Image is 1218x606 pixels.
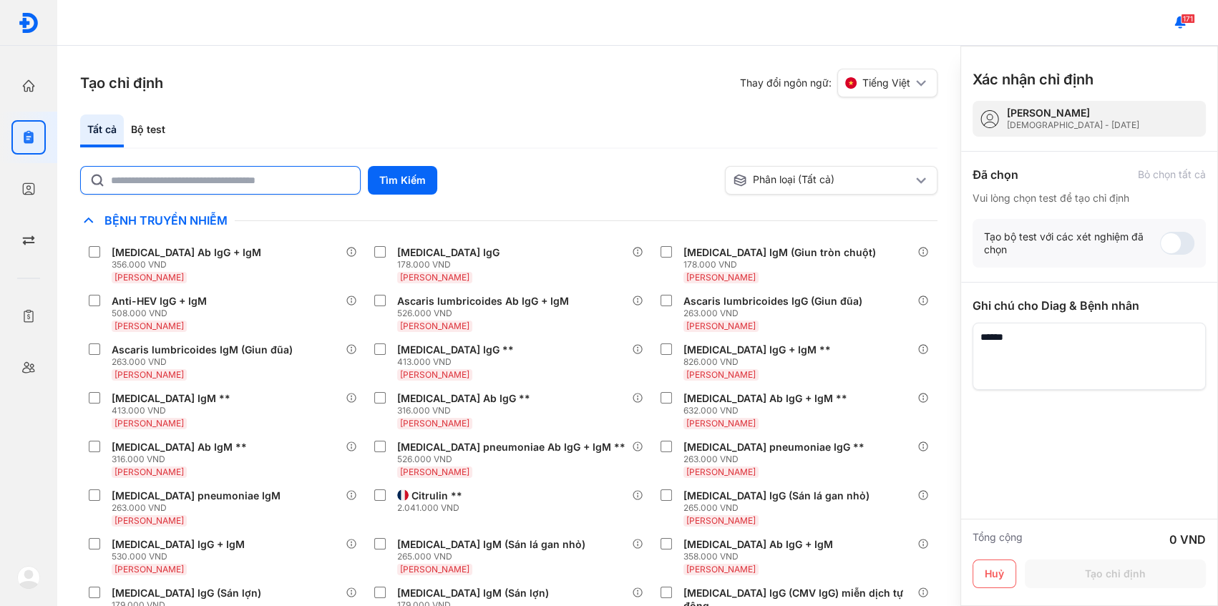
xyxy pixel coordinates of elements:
[397,502,468,514] div: 2.041.000 VND
[683,356,837,368] div: 826.000 VND
[683,489,869,502] div: [MEDICAL_DATA] IgG (Sán lá gan nhỏ)
[973,559,1016,588] button: Huỷ
[973,166,1018,183] div: Đã chọn
[115,418,184,429] span: [PERSON_NAME]
[112,343,293,356] div: Ascaris lumbricoides IgM (Giun đũa)
[400,272,469,283] span: [PERSON_NAME]
[112,441,247,454] div: [MEDICAL_DATA] Ab IgM **
[400,369,469,380] span: [PERSON_NAME]
[1138,168,1206,181] div: Bỏ chọn tất cả
[683,502,875,514] div: 265.000 VND
[973,297,1206,314] div: Ghi chú cho Diag & Bệnh nhân
[112,246,261,259] div: [MEDICAL_DATA] Ab IgG + IgM
[397,454,631,465] div: 526.000 VND
[1169,531,1206,548] div: 0 VND
[686,418,756,429] span: [PERSON_NAME]
[80,114,124,147] div: Tất cả
[740,69,937,97] div: Thay đổi ngôn ngữ:
[397,441,625,454] div: [MEDICAL_DATA] pneumoniae Ab IgG + IgM **
[397,538,585,551] div: [MEDICAL_DATA] IgM (Sán lá gan nhỏ)
[397,356,520,368] div: 413.000 VND
[1007,107,1139,119] div: [PERSON_NAME]
[112,454,253,465] div: 316.000 VND
[112,356,298,368] div: 263.000 VND
[97,213,235,228] span: Bệnh Truyền Nhiễm
[686,515,756,526] span: [PERSON_NAME]
[112,259,267,270] div: 356.000 VND
[397,259,505,270] div: 178.000 VND
[115,272,184,283] span: [PERSON_NAME]
[683,343,831,356] div: [MEDICAL_DATA] IgG + IgM **
[400,564,469,575] span: [PERSON_NAME]
[683,308,868,319] div: 263.000 VND
[683,295,862,308] div: Ascaris lumbricoides IgG (Giun đũa)
[112,587,261,600] div: [MEDICAL_DATA] IgG (Sán lợn)
[397,295,569,308] div: Ascaris lumbricoides Ab IgG + IgM
[115,321,184,331] span: [PERSON_NAME]
[984,230,1160,256] div: Tạo bộ test với các xét nghiệm đã chọn
[124,114,172,147] div: Bộ test
[17,566,40,589] img: logo
[397,551,591,562] div: 265.000 VND
[112,538,245,551] div: [MEDICAL_DATA] IgG + IgM
[397,405,536,416] div: 316.000 VND
[683,405,853,416] div: 632.000 VND
[683,551,839,562] div: 358.000 VND
[112,295,207,308] div: Anti-HEV IgG + IgM
[112,502,286,514] div: 263.000 VND
[686,466,756,477] span: [PERSON_NAME]
[973,69,1093,89] h3: Xác nhận chỉ định
[683,392,847,405] div: [MEDICAL_DATA] Ab IgG + IgM **
[115,466,184,477] span: [PERSON_NAME]
[411,489,462,502] div: Citrulin **
[973,192,1206,205] div: Vui lòng chọn test để tạo chỉ định
[973,531,1023,548] div: Tổng cộng
[397,392,530,405] div: [MEDICAL_DATA] Ab IgG **
[397,343,514,356] div: [MEDICAL_DATA] IgG **
[683,441,864,454] div: [MEDICAL_DATA] pneumoniae IgG **
[683,246,876,259] div: [MEDICAL_DATA] IgM (Giun tròn chuột)
[112,551,250,562] div: 530.000 VND
[115,369,184,380] span: [PERSON_NAME]
[397,246,500,259] div: [MEDICAL_DATA] IgG
[112,405,236,416] div: 413.000 VND
[112,489,281,502] div: [MEDICAL_DATA] pneumoniae IgM
[112,392,230,405] div: [MEDICAL_DATA] IgM **
[115,515,184,526] span: [PERSON_NAME]
[397,308,575,319] div: 526.000 VND
[400,466,469,477] span: [PERSON_NAME]
[1181,14,1195,24] span: 171
[862,77,910,89] span: Tiếng Việt
[686,564,756,575] span: [PERSON_NAME]
[683,538,833,551] div: [MEDICAL_DATA] Ab IgG + IgM
[686,321,756,331] span: [PERSON_NAME]
[115,564,184,575] span: [PERSON_NAME]
[368,166,437,195] button: Tìm Kiếm
[683,454,870,465] div: 263.000 VND
[683,259,882,270] div: 178.000 VND
[397,587,549,600] div: [MEDICAL_DATA] IgM (Sán lợn)
[733,173,913,187] div: Phân loại (Tất cả)
[1025,559,1206,588] button: Tạo chỉ định
[112,308,213,319] div: 508.000 VND
[686,369,756,380] span: [PERSON_NAME]
[80,73,163,93] h3: Tạo chỉ định
[400,321,469,331] span: [PERSON_NAME]
[18,12,39,34] img: logo
[1007,119,1139,131] div: [DEMOGRAPHIC_DATA] - [DATE]
[686,272,756,283] span: [PERSON_NAME]
[400,418,469,429] span: [PERSON_NAME]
